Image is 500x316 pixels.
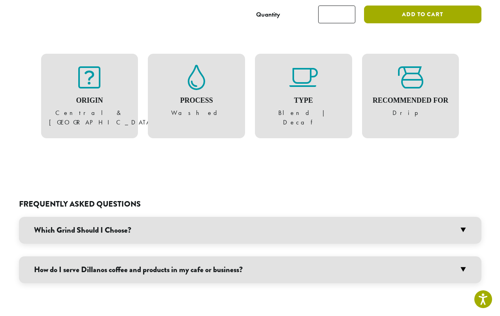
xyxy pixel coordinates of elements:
h3: Which Grind Should I Choose? [19,217,481,244]
div: Quantity [256,10,280,19]
h4: Recommended For [370,96,451,105]
h3: How do I serve Dillanos coffee and products in my cafe or business? [19,256,481,283]
figure: Blend | Decaf [263,65,344,127]
figure: Drip [370,65,451,118]
h4: Process [156,96,237,105]
button: Add to cart [364,6,481,23]
h2: Frequently Asked Questions [19,199,481,209]
h4: Origin [49,96,130,105]
figure: Washed [156,65,237,118]
input: Product quantity [318,6,355,23]
h4: Type [263,96,344,105]
figure: Central & [GEOGRAPHIC_DATA] [49,65,130,127]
